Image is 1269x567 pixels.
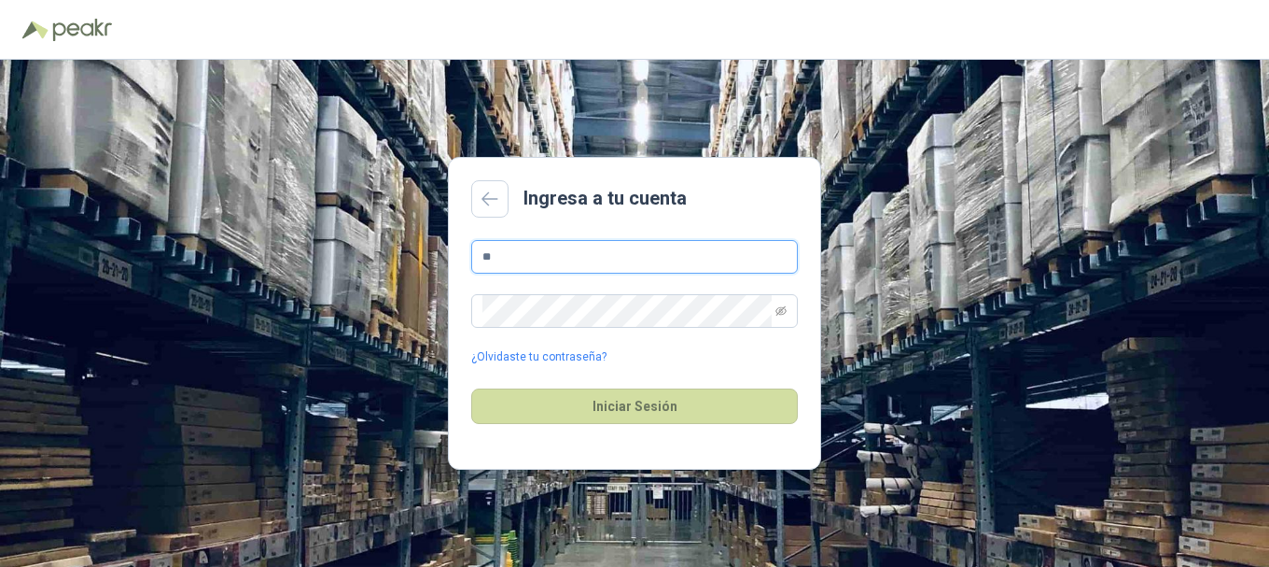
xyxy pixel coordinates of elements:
button: Iniciar Sesión [471,389,798,424]
a: ¿Olvidaste tu contraseña? [471,348,607,366]
img: Logo [22,21,49,39]
h2: Ingresa a tu cuenta [523,184,687,213]
img: Peakr [52,19,112,41]
span: eye-invisible [775,305,787,317]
